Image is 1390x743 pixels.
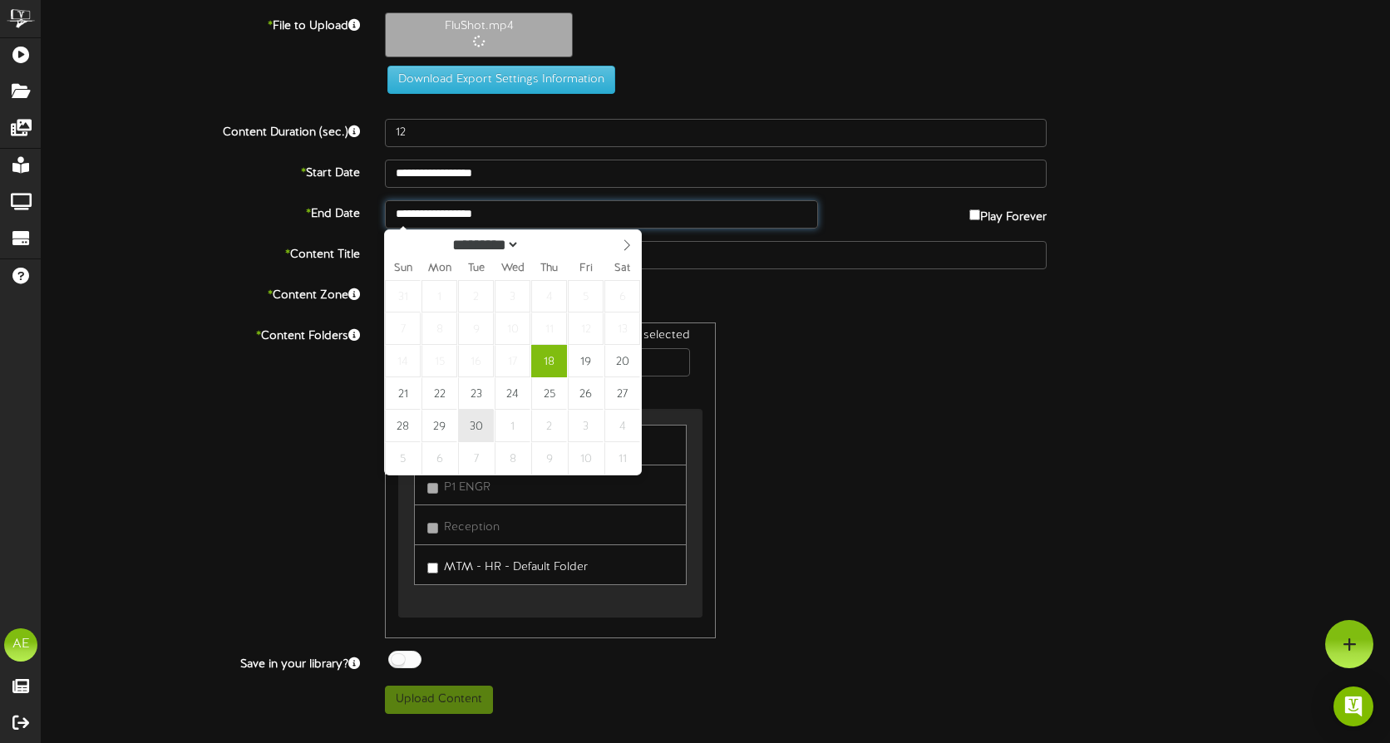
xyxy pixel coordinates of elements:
[531,442,567,475] span: October 9, 2025
[385,442,421,475] span: October 5, 2025
[531,312,567,345] span: September 11, 2025
[495,442,530,475] span: October 8, 2025
[604,263,641,274] span: Sat
[1333,686,1373,726] div: Open Intercom Messenger
[495,312,530,345] span: September 10, 2025
[969,209,980,220] input: Play Forever
[531,263,568,274] span: Thu
[29,241,372,263] label: Content Title
[604,442,640,475] span: October 11, 2025
[458,280,494,312] span: September 2, 2025
[604,377,640,410] span: September 27, 2025
[495,377,530,410] span: September 24, 2025
[458,263,495,274] span: Tue
[444,521,500,534] span: Reception
[531,410,567,442] span: October 2, 2025
[568,377,604,410] span: September 26, 2025
[387,66,615,94] button: Download Export Settings Information
[421,280,457,312] span: September 1, 2025
[427,554,588,576] label: MTM - HR - Default Folder
[385,377,421,410] span: September 21, 2025
[421,410,457,442] span: September 29, 2025
[531,345,567,377] span: September 18, 2025
[385,686,493,714] button: Upload Content
[421,377,457,410] span: September 22, 2025
[604,345,640,377] span: September 20, 2025
[458,377,494,410] span: September 23, 2025
[568,410,604,442] span: October 3, 2025
[568,280,604,312] span: September 5, 2025
[531,280,567,312] span: September 4, 2025
[568,442,604,475] span: October 10, 2025
[568,345,604,377] span: September 19, 2025
[29,160,372,182] label: Start Date
[379,73,615,86] a: Download Export Settings Information
[421,345,457,377] span: September 15, 2025
[495,263,531,274] span: Wed
[421,312,457,345] span: September 8, 2025
[29,322,372,345] label: Content Folders
[385,410,421,442] span: September 28, 2025
[421,442,457,475] span: October 6, 2025
[385,345,421,377] span: September 14, 2025
[604,280,640,312] span: September 6, 2025
[604,410,640,442] span: October 4, 2025
[385,312,421,345] span: September 7, 2025
[495,410,530,442] span: October 1, 2025
[458,312,494,345] span: September 9, 2025
[29,282,372,304] label: Content Zone
[444,481,490,494] span: P1 ENGR
[427,523,438,534] input: Reception
[29,200,372,223] label: End Date
[531,377,567,410] span: September 25, 2025
[458,345,494,377] span: September 16, 2025
[385,263,421,274] span: Sun
[568,312,604,345] span: September 12, 2025
[421,263,458,274] span: Mon
[29,119,372,141] label: Content Duration (sec.)
[427,483,438,494] input: P1 ENGR
[604,312,640,345] span: September 13, 2025
[495,345,530,377] span: September 17, 2025
[427,563,438,573] input: MTM - HR - Default Folder
[969,200,1047,226] label: Play Forever
[458,410,494,442] span: September 30, 2025
[495,280,530,312] span: September 3, 2025
[385,280,421,312] span: August 31, 2025
[385,241,1047,269] input: Title of this Content
[29,651,372,673] label: Save in your library?
[520,236,579,253] input: Year
[458,442,494,475] span: October 7, 2025
[4,628,37,662] div: AE
[29,12,372,35] label: File to Upload
[568,263,604,274] span: Fri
